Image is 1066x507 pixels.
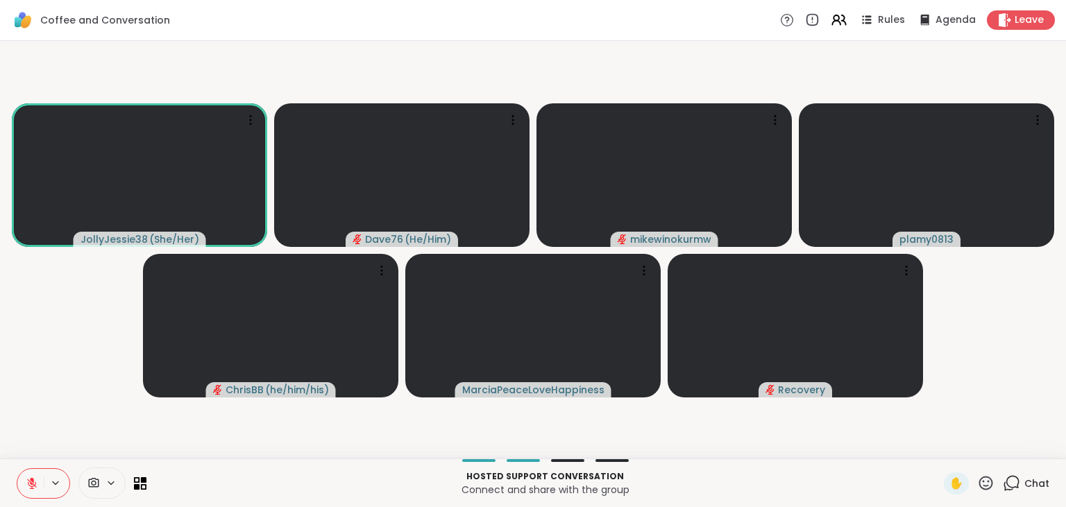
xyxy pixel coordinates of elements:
[213,385,223,395] span: audio-muted
[630,232,711,246] span: mikewinokurmw
[149,232,199,246] span: ( She/Her )
[226,383,264,397] span: ChrisBB
[936,13,976,27] span: Agenda
[462,383,604,397] span: MarciaPeaceLoveHappiness
[949,475,963,492] span: ✋
[11,8,35,32] img: ShareWell Logomark
[155,483,936,497] p: Connect and share with the group
[405,232,451,246] span: ( He/Him )
[1015,13,1044,27] span: Leave
[40,13,170,27] span: Coffee and Conversation
[155,470,936,483] p: Hosted support conversation
[899,232,954,246] span: plamy0813
[778,383,825,397] span: Recovery
[618,234,627,244] span: audio-muted
[878,13,905,27] span: Rules
[265,383,329,397] span: ( he/him/his )
[765,385,775,395] span: audio-muted
[1024,476,1049,490] span: Chat
[353,234,362,244] span: audio-muted
[81,232,148,246] span: JollyJessie38
[365,232,403,246] span: Dave76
